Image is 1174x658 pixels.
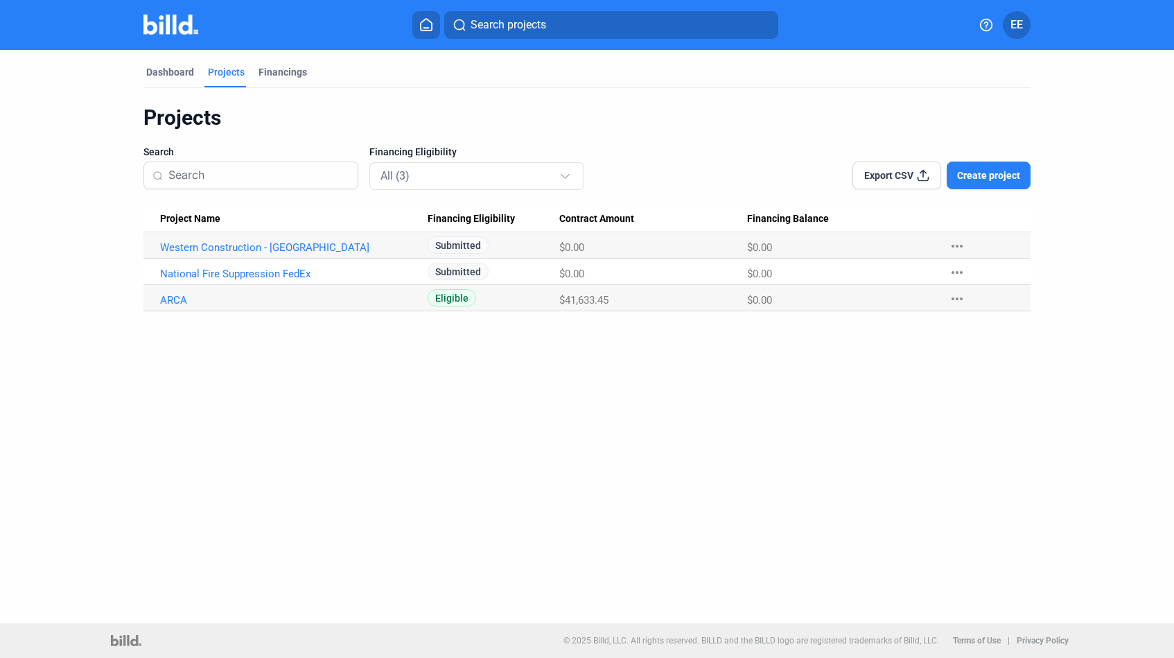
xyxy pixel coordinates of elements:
button: Search projects [444,11,778,39]
span: Export CSV [864,168,913,182]
mat-icon: more_horiz [949,264,965,281]
span: Financing Balance [747,213,829,225]
div: Project Name [160,213,428,225]
div: Contract Amount [559,213,747,225]
div: Financings [259,65,307,79]
mat-icon: more_horiz [949,238,965,254]
span: $0.00 [747,294,772,306]
span: $0.00 [747,241,772,254]
span: Financing Eligibility [369,145,457,159]
span: EE [1010,17,1023,33]
input: Search [168,161,349,190]
div: Projects [208,65,245,79]
mat-select-trigger: All (3) [380,169,410,182]
a: National Fire Suppression FedEx [160,268,428,280]
a: Western Construction - [GEOGRAPHIC_DATA] [160,241,428,254]
span: Submitted [428,263,489,280]
p: | [1008,636,1010,646]
span: $0.00 [559,241,584,254]
span: Financing Eligibility [428,213,515,225]
b: Terms of Use [953,636,1001,646]
span: Eligible [428,289,476,306]
span: $0.00 [559,268,584,280]
img: logo [111,635,141,646]
span: Search projects [471,17,546,33]
a: ARCA [160,294,428,306]
div: Financing Balance [747,213,935,225]
div: Projects [143,105,1031,131]
span: Project Name [160,213,220,225]
span: $0.00 [747,268,772,280]
button: Create project [947,162,1031,189]
button: EE [1003,11,1031,39]
div: Financing Eligibility [428,213,559,225]
mat-icon: more_horiz [949,291,965,307]
div: Dashboard [146,65,194,79]
span: Submitted [428,236,489,254]
span: $41,633.45 [559,294,608,306]
span: Contract Amount [559,213,634,225]
span: Create project [957,168,1020,182]
p: © 2025 Billd, LLC. All rights reserved. BILLD and the BILLD logo are registered trademarks of Bil... [563,636,939,646]
button: Export CSV [852,162,941,189]
img: Billd Company Logo [143,15,198,35]
b: Privacy Policy [1017,636,1069,646]
span: Search [143,145,174,159]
